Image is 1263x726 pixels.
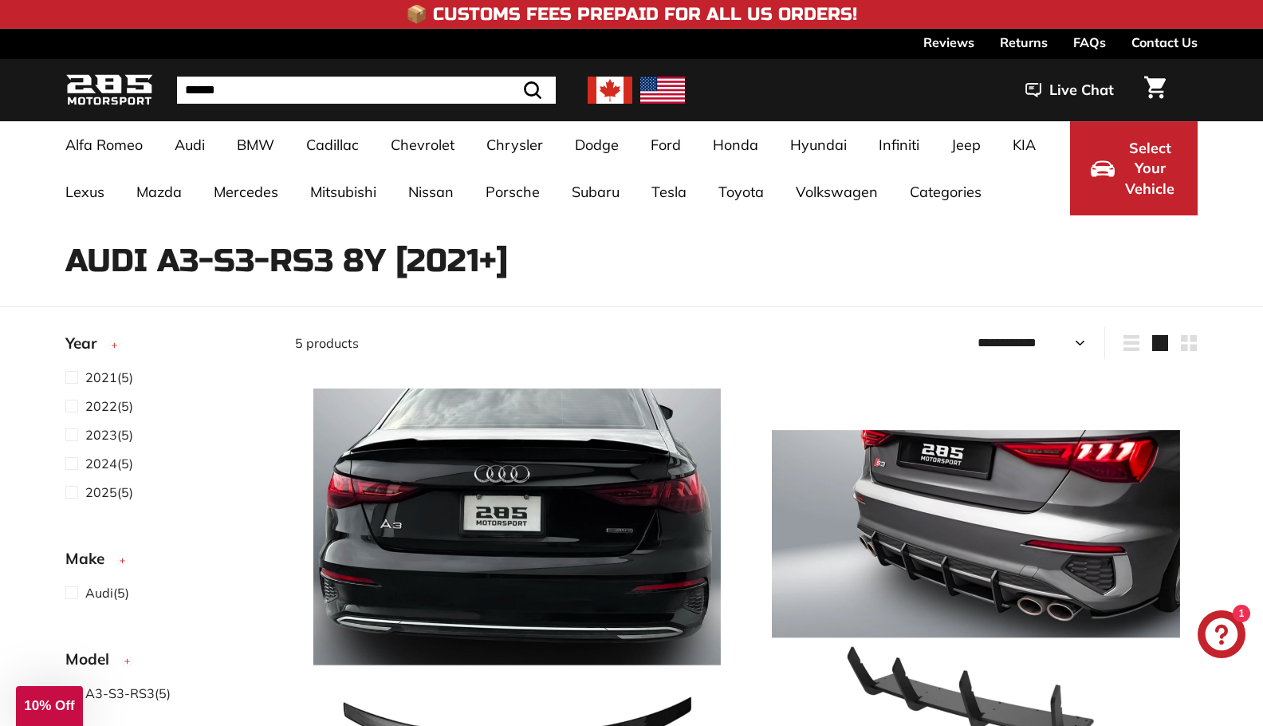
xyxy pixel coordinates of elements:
a: FAQs [1073,29,1106,56]
a: Mitsubishi [294,168,392,215]
a: Lexus [49,168,120,215]
img: Logo_285_Motorsport_areodynamics_components [65,72,153,109]
button: Live Chat [1005,70,1135,110]
a: Chevrolet [375,121,470,168]
a: Cadillac [290,121,375,168]
span: Audi [85,585,113,601]
h1: Audi A3-S3-RS3 8Y [2021+] [65,243,1198,278]
a: Reviews [923,29,974,56]
a: Jeep [935,121,997,168]
a: Mazda [120,168,198,215]
inbox-online-store-chat: Shopify online store chat [1193,610,1250,662]
a: BMW [221,121,290,168]
div: 10% Off [16,686,83,726]
div: 5 products [295,333,746,353]
h4: 📦 Customs Fees Prepaid for All US Orders! [406,5,857,24]
a: Honda [697,121,774,168]
span: Model [65,648,121,671]
span: (5) [85,397,133,416]
span: (5) [85,684,171,703]
a: Toyota [702,168,780,215]
span: A3-S3-RS3 [85,685,155,701]
span: Live Chat [1049,80,1114,101]
span: 2024 [85,456,117,472]
a: Mercedes [198,168,294,215]
a: Infiniti [863,121,935,168]
a: Porsche [470,168,556,215]
span: 2023 [85,427,117,443]
span: 2021 [85,369,117,385]
input: Search [177,77,556,104]
span: (5) [85,583,129,602]
span: Make [65,547,116,570]
span: Year [65,332,108,355]
span: 2022 [85,398,117,414]
button: Year [65,327,270,367]
a: Audi [159,121,221,168]
button: Model [65,643,270,683]
button: Make [65,543,270,582]
a: Nissan [392,168,470,215]
a: Hyundai [774,121,863,168]
a: Chrysler [470,121,559,168]
span: (5) [85,368,133,387]
a: Subaru [556,168,635,215]
a: Returns [1000,29,1048,56]
span: Select Your Vehicle [1123,138,1177,199]
a: KIA [997,121,1052,168]
a: Contact Us [1131,29,1198,56]
a: Categories [894,168,997,215]
a: Dodge [559,121,635,168]
span: 10% Off [24,698,74,713]
span: 2025 [85,484,117,500]
a: Cart [1135,63,1175,117]
button: Select Your Vehicle [1070,121,1198,215]
a: Volkswagen [780,168,894,215]
a: Ford [635,121,697,168]
span: (5) [85,425,133,444]
span: (5) [85,483,133,502]
a: Alfa Romeo [49,121,159,168]
span: (5) [85,454,133,473]
a: Tesla [635,168,702,215]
